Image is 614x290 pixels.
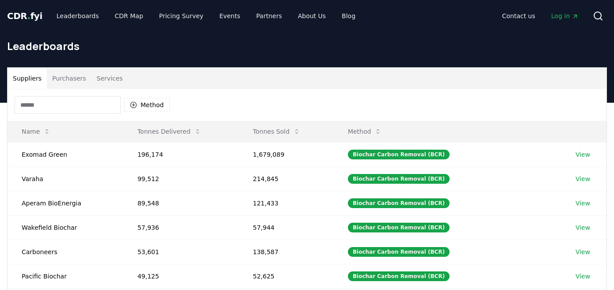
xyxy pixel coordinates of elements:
[239,215,334,240] td: 57,944
[7,11,42,21] span: CDR fyi
[8,191,123,215] td: Aperam BioEnergia
[348,247,450,257] div: Biochar Carbon Removal (BCR)
[348,174,450,184] div: Biochar Carbon Removal (BCR)
[50,8,106,24] a: Leaderboards
[15,123,57,140] button: Name
[239,240,334,264] td: 138,587
[92,68,128,89] button: Services
[8,142,123,166] td: Exomad Green
[551,12,579,20] span: Log in
[576,174,590,183] a: View
[124,98,170,112] button: Method
[348,271,450,281] div: Biochar Carbon Removal (BCR)
[123,215,239,240] td: 57,936
[348,198,450,208] div: Biochar Carbon Removal (BCR)
[50,8,362,24] nav: Main
[348,223,450,232] div: Biochar Carbon Removal (BCR)
[576,247,590,256] a: View
[8,215,123,240] td: Wakefield Biochar
[8,68,47,89] button: Suppliers
[8,166,123,191] td: Varaha
[108,8,150,24] a: CDR Map
[8,264,123,288] td: Pacific Biochar
[239,166,334,191] td: 214,845
[544,8,586,24] a: Log in
[239,191,334,215] td: 121,433
[576,199,590,208] a: View
[495,8,586,24] nav: Main
[123,191,239,215] td: 89,548
[130,123,208,140] button: Tonnes Delivered
[123,142,239,166] td: 196,174
[7,10,42,22] a: CDR.fyi
[576,223,590,232] a: View
[123,240,239,264] td: 53,601
[341,123,389,140] button: Method
[335,8,362,24] a: Blog
[27,11,31,21] span: .
[123,264,239,288] td: 49,125
[576,272,590,281] a: View
[7,39,607,53] h1: Leaderboards
[495,8,542,24] a: Contact us
[291,8,333,24] a: About Us
[123,166,239,191] td: 99,512
[348,150,450,159] div: Biochar Carbon Removal (BCR)
[47,68,92,89] button: Purchasers
[239,264,334,288] td: 52,625
[8,240,123,264] td: Carboneers
[212,8,247,24] a: Events
[246,123,307,140] button: Tonnes Sold
[576,150,590,159] a: View
[249,8,289,24] a: Partners
[152,8,210,24] a: Pricing Survey
[239,142,334,166] td: 1,679,089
